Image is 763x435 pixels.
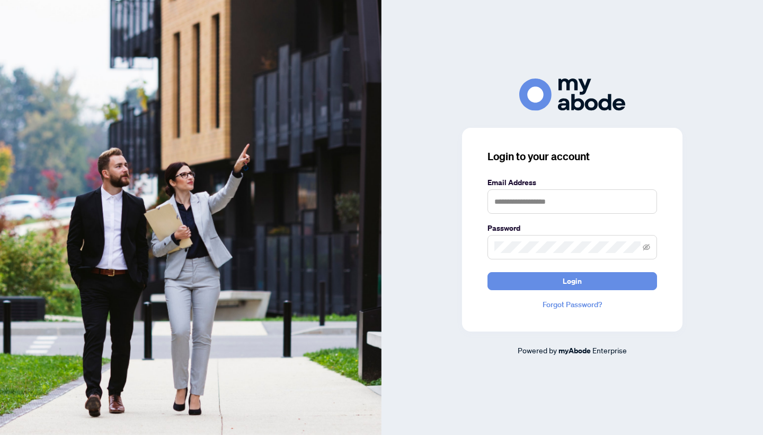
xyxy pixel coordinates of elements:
a: Forgot Password? [487,299,657,310]
label: Password [487,222,657,234]
img: ma-logo [519,79,625,111]
h3: Login to your account [487,149,657,164]
button: Login [487,272,657,290]
span: Enterprise [592,345,627,355]
span: eye-invisible [643,243,650,251]
span: Login [563,273,582,290]
label: Email Address [487,177,657,188]
span: Powered by [518,345,557,355]
a: myAbode [558,345,591,356]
